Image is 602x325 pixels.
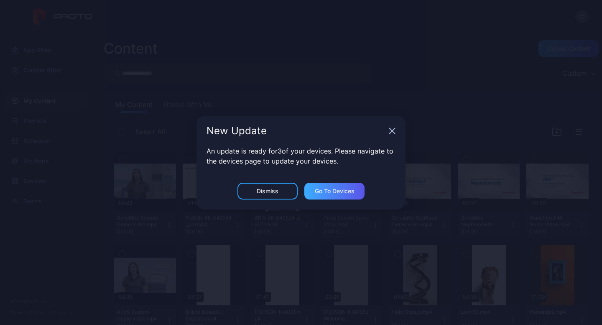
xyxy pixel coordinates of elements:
p: An update is ready for 3 of your devices. Please navigate to the devices page to update your devi... [207,146,395,166]
button: Go to devices [304,183,365,200]
div: Go to devices [315,188,355,194]
div: New Update [207,126,385,136]
div: Dismiss [257,188,278,194]
button: Dismiss [237,183,298,200]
